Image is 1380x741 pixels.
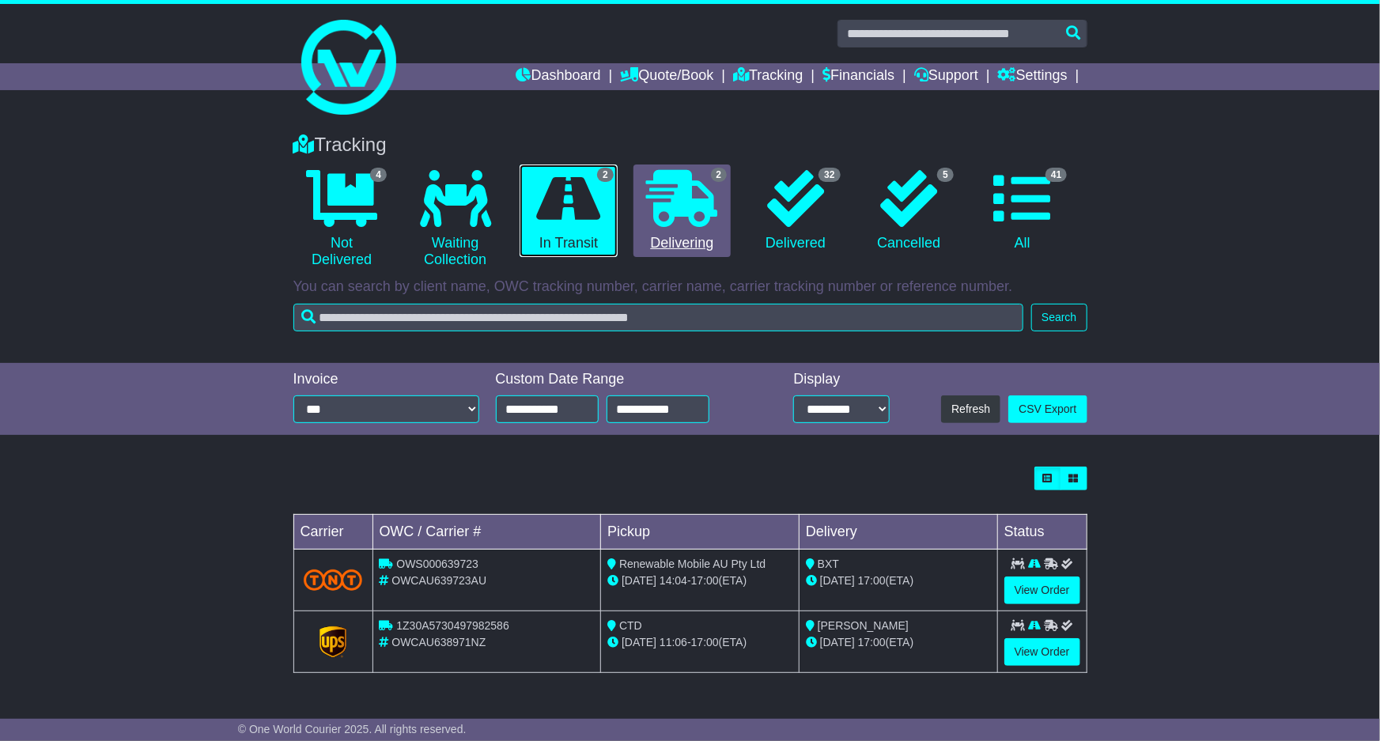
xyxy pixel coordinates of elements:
[293,371,480,388] div: Invoice
[1004,577,1080,604] a: View Order
[620,63,713,90] a: Quote/Book
[319,626,346,658] img: GetCarrierServiceLogo
[997,515,1087,550] td: Status
[1045,168,1067,182] span: 41
[396,558,478,570] span: OWS000639723
[820,636,855,648] span: [DATE]
[370,168,387,182] span: 4
[285,134,1095,157] div: Tracking
[799,515,997,550] td: Delivery
[633,164,731,258] a: 2 Delivering
[747,164,844,258] a: 32 Delivered
[293,278,1087,296] p: You can search by client name, OWC tracking number, carrier name, carrier tracking number or refe...
[818,558,839,570] span: BXT
[293,164,391,274] a: 4 Not Delivered
[733,63,803,90] a: Tracking
[660,574,687,587] span: 14:04
[516,63,601,90] a: Dashboard
[391,636,486,648] span: OWCAU638971NZ
[818,619,909,632] span: [PERSON_NAME]
[691,636,719,648] span: 17:00
[806,573,991,589] div: (ETA)
[974,164,1071,258] a: 41 All
[372,515,601,550] td: OWC / Carrier #
[820,574,855,587] span: [DATE]
[806,634,991,651] div: (ETA)
[660,636,687,648] span: 11:06
[711,168,728,182] span: 2
[496,371,750,388] div: Custom Date Range
[858,636,886,648] span: 17:00
[619,619,642,632] span: CTD
[520,164,617,258] a: 2 In Transit
[819,168,840,182] span: 32
[860,164,958,258] a: 5 Cancelled
[391,574,486,587] span: OWCAU639723AU
[396,619,509,632] span: 1Z30A5730497982586
[937,168,954,182] span: 5
[1031,304,1087,331] button: Search
[793,371,889,388] div: Display
[858,574,886,587] span: 17:00
[691,574,719,587] span: 17:00
[304,569,363,591] img: TNT_Domestic.png
[293,515,372,550] td: Carrier
[607,634,792,651] div: - (ETA)
[597,168,614,182] span: 2
[406,164,504,274] a: Waiting Collection
[822,63,894,90] a: Financials
[998,63,1068,90] a: Settings
[238,723,467,735] span: © One World Courier 2025. All rights reserved.
[941,395,1000,423] button: Refresh
[607,573,792,589] div: - (ETA)
[601,515,800,550] td: Pickup
[914,63,978,90] a: Support
[619,558,766,570] span: Renewable Mobile AU Pty Ltd
[1008,395,1087,423] a: CSV Export
[622,636,656,648] span: [DATE]
[1004,638,1080,666] a: View Order
[622,574,656,587] span: [DATE]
